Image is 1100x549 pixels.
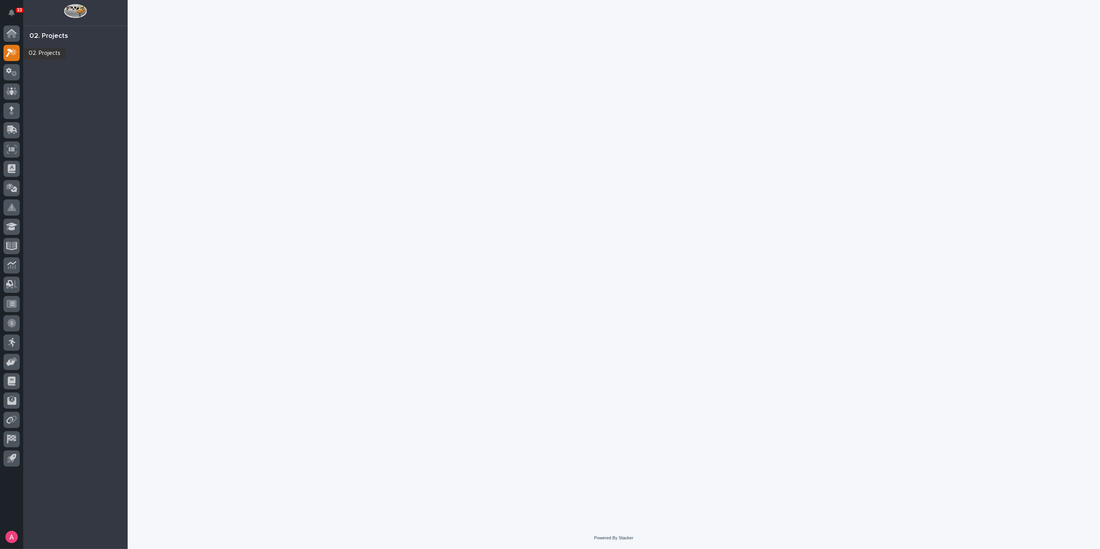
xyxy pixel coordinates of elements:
p: 33 [17,7,22,13]
a: Powered By Stacker [594,535,633,540]
div: Notifications33 [10,9,20,22]
button: users-avatar [3,529,20,545]
button: Notifications [3,5,20,21]
img: Workspace Logo [64,4,87,18]
div: 02. Projects [29,32,68,41]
